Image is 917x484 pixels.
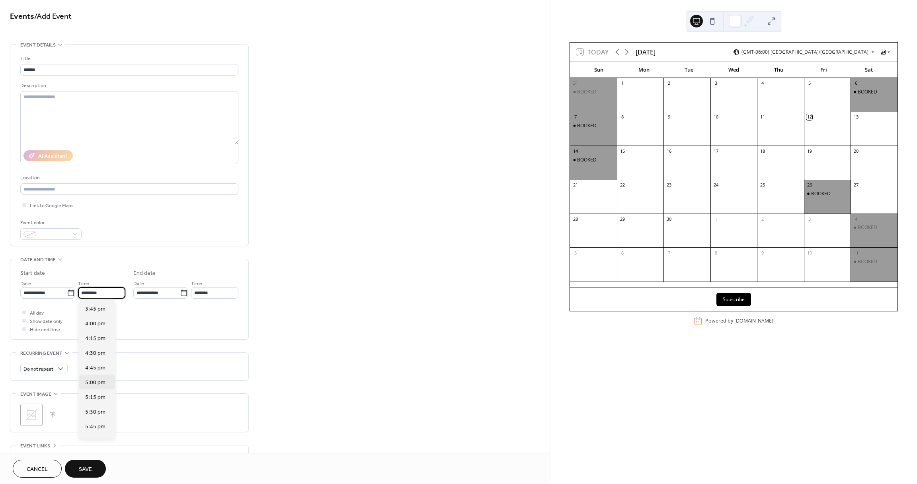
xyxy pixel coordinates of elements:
div: Powered by [705,318,773,325]
div: 8 [619,114,625,120]
span: Date [20,280,31,288]
span: 5:45 pm [85,423,105,431]
div: BOOKED [858,259,877,265]
div: 19 [806,148,812,154]
div: BOOKED [577,89,597,95]
div: 9 [759,250,765,256]
div: 26 [806,182,812,188]
span: 5:00 pm [85,379,105,387]
div: 7 [666,250,672,256]
div: BOOKED [804,190,851,197]
div: 4 [853,216,859,222]
div: 30 [666,216,672,222]
div: 7 [572,114,578,120]
div: ••• [10,445,248,462]
span: Event image [20,390,51,398]
div: Thu [756,62,801,78]
span: 4:00 pm [85,320,105,328]
div: Wed [711,62,756,78]
span: Cancel [27,465,48,474]
div: 29 [619,216,625,222]
span: All day [30,309,44,317]
div: ; [20,404,43,426]
span: 4:45 pm [85,364,105,372]
div: BOOKED [570,157,617,163]
div: Sat [846,62,891,78]
div: 5 [572,250,578,256]
div: Sun [576,62,621,78]
div: 17 [713,148,719,154]
div: 3 [713,80,719,86]
span: 4:30 pm [85,349,105,358]
div: 10 [806,250,812,256]
div: Title [20,54,237,63]
div: BOOKED [570,122,617,129]
div: 24 [713,182,719,188]
button: Save [65,460,106,478]
div: 22 [619,182,625,188]
div: 13 [853,114,859,120]
div: 5 [806,80,812,86]
button: Cancel [13,460,62,478]
div: BOOKED [858,224,877,231]
span: Time [78,280,89,288]
div: BOOKED [851,89,897,95]
div: BOOKED [851,224,897,231]
span: Hide end time [30,326,60,334]
a: [DOMAIN_NAME] [734,318,773,325]
div: BOOKED [577,122,597,129]
div: 8 [713,250,719,256]
div: BOOKED [577,157,597,163]
div: 10 [713,114,719,120]
div: BOOKED [570,89,617,95]
div: Start date [20,269,45,278]
span: Event details [20,41,56,49]
span: Date [133,280,144,288]
span: Event links [20,442,50,450]
div: 18 [759,148,765,154]
a: Events [10,9,34,24]
div: 21 [572,182,578,188]
span: Show date only [30,317,62,326]
span: Recurring event [20,349,62,358]
div: 15 [619,148,625,154]
div: 27 [853,182,859,188]
div: 2 [666,80,672,86]
div: 23 [666,182,672,188]
div: BOOKED [851,259,897,265]
div: 3 [806,216,812,222]
span: Date and time [20,256,56,264]
span: 3:45 pm [85,305,105,313]
div: BOOKED [811,190,831,197]
div: 6 [619,250,625,256]
div: 1 [619,80,625,86]
div: BOOKED [858,89,877,95]
span: 5:15 pm [85,393,105,402]
div: 11 [759,114,765,120]
span: Do not repeat [23,365,53,374]
div: 12 [806,114,812,120]
div: 11 [853,250,859,256]
button: Subscribe [716,293,751,306]
span: / Add Event [34,9,72,24]
div: Location [20,174,237,182]
div: 14 [572,148,578,154]
span: 5:30 pm [85,408,105,416]
span: 4:15 pm [85,334,105,343]
span: Time [191,280,202,288]
div: 9 [666,114,672,120]
div: 16 [666,148,672,154]
div: 6 [853,80,859,86]
span: (GMT-06:00) [GEOGRAPHIC_DATA]/[GEOGRAPHIC_DATA] [741,50,868,54]
div: [DATE] [636,47,656,57]
div: 20 [853,148,859,154]
div: 25 [759,182,765,188]
div: 1 [713,216,719,222]
div: 2 [759,216,765,222]
span: Save [79,465,92,474]
div: Fri [801,62,846,78]
span: Link to Google Maps [30,202,74,210]
div: 28 [572,216,578,222]
span: 6:00 pm [85,437,105,446]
